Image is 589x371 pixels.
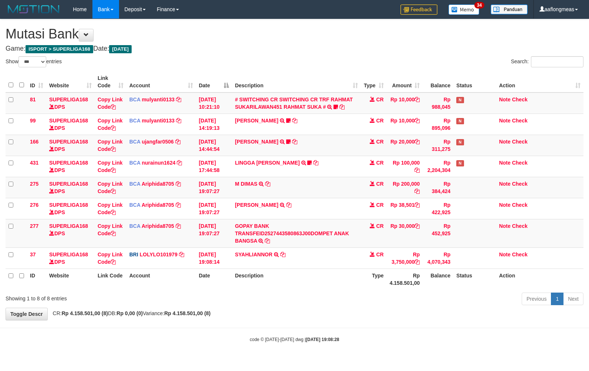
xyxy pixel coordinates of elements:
[176,118,181,124] a: Copy mulyanti0133 to clipboard
[196,177,232,198] td: [DATE] 19:07:27
[142,139,173,145] a: ujangfar0506
[6,292,240,302] div: Showing 1 to 8 of 8 entries
[456,97,464,103] span: Has Note
[196,135,232,156] td: [DATE] 14:44:54
[453,71,496,92] th: Status
[30,160,38,166] span: 431
[235,202,278,208] a: [PERSON_NAME]
[142,97,175,102] a: mulyanti0133
[292,118,297,124] a: Copy MUHAMMAD REZA to clipboard
[522,293,551,305] a: Previous
[196,247,232,269] td: [DATE] 19:08:14
[235,223,349,244] a: GOPAY BANK TRANSFEID2527443580863J00DOMPET ANAK BANGSA
[387,219,423,247] td: Rp 30,000
[499,160,511,166] a: Note
[361,71,387,92] th: Type: activate to sort column ascending
[339,104,345,110] a: Copy # SWITCHING CR SWITCHING CR TRF RAHMAT SUKARILAWAN451 RAHMAT SUKA # to clipboard
[98,139,123,152] a: Copy Link Code
[46,135,95,156] td: DPS
[512,160,528,166] a: Check
[126,71,196,92] th: Account: activate to sort column ascending
[18,56,46,67] select: Showentries
[531,56,583,67] input: Search:
[423,219,453,247] td: Rp 452,925
[512,223,528,229] a: Check
[98,118,123,131] a: Copy Link Code
[176,223,181,229] a: Copy Ariphida8705 to clipboard
[448,4,480,15] img: Button%20Memo.svg
[423,247,453,269] td: Rp 4,070,343
[98,181,123,194] a: Copy Link Code
[423,198,453,219] td: Rp 422,925
[196,269,232,290] th: Date
[46,177,95,198] td: DPS
[196,92,232,114] td: [DATE] 10:21:10
[49,252,88,257] a: SUPERLIGA168
[235,160,299,166] a: LINGGA [PERSON_NAME]
[98,97,123,110] a: Copy Link Code
[265,238,270,244] a: Copy GOPAY BANK TRANSFEID2527443580863J00DOMPET ANAK BANGSA to clipboard
[491,4,528,14] img: panduan.png
[414,97,420,102] a: Copy Rp 10,000 to clipboard
[27,71,46,92] th: ID: activate to sort column ascending
[387,156,423,177] td: Rp 100,000
[474,2,484,9] span: 34
[499,223,511,229] a: Note
[98,252,123,265] a: Copy Link Code
[235,97,353,110] a: # SWITCHING CR SWITCHING CR TRF RAHMAT SUKARILAWAN451 RAHMAT SUKA #
[196,114,232,135] td: [DATE] 14:19:13
[196,219,232,247] td: [DATE] 19:07:27
[376,202,383,208] span: CR
[129,252,138,257] span: BRI
[499,202,511,208] a: Note
[414,139,420,145] a: Copy Rp 20,000 to clipboard
[176,181,181,187] a: Copy Ariphida8705 to clipboard
[30,202,38,208] span: 276
[142,223,174,229] a: Ariphida8705
[235,181,257,187] a: M DIMAS
[62,310,108,316] strong: Rp 4.158.501,00 (8)
[27,269,46,290] th: ID
[414,223,420,229] a: Copy Rp 30,000 to clipboard
[95,71,126,92] th: Link Code: activate to sort column ascending
[414,259,420,265] a: Copy Rp 3,750,000 to clipboard
[46,269,95,290] th: Website
[98,160,123,173] a: Copy Link Code
[292,139,297,145] a: Copy NOVEN ELING PRAYOG to clipboard
[176,202,181,208] a: Copy Ariphida8705 to clipboard
[414,188,420,194] a: Copy Rp 200,000 to clipboard
[499,252,511,257] a: Note
[46,114,95,135] td: DPS
[456,118,464,124] span: Has Note
[177,160,182,166] a: Copy nurainun1624 to clipboard
[46,247,95,269] td: DPS
[387,247,423,269] td: Rp 3,750,000
[46,219,95,247] td: DPS
[49,202,88,208] a: SUPERLIGA168
[414,118,420,124] a: Copy Rp 10,000 to clipboard
[126,269,196,290] th: Account
[456,160,464,166] span: Has Note
[98,223,123,236] a: Copy Link Code
[196,198,232,219] td: [DATE] 19:07:27
[512,252,528,257] a: Check
[98,202,123,215] a: Copy Link Code
[232,269,360,290] th: Description
[116,310,143,316] strong: Rp 0,00 (0)
[376,252,383,257] span: CR
[265,181,270,187] a: Copy M DIMAS to clipboard
[423,269,453,290] th: Balance
[30,118,36,124] span: 99
[313,160,318,166] a: Copy LINGGA ADITYA PRAT to clipboard
[423,114,453,135] td: Rp 895,096
[286,202,291,208] a: Copy SITI PATIMAH to clipboard
[6,4,62,15] img: MOTION_logo.png
[232,71,360,92] th: Description: activate to sort column ascending
[512,181,528,187] a: Check
[129,202,141,208] span: BCA
[387,177,423,198] td: Rp 200,000
[196,156,232,177] td: [DATE] 17:44:58
[496,269,583,290] th: Action
[453,269,496,290] th: Status
[129,160,141,166] span: BCA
